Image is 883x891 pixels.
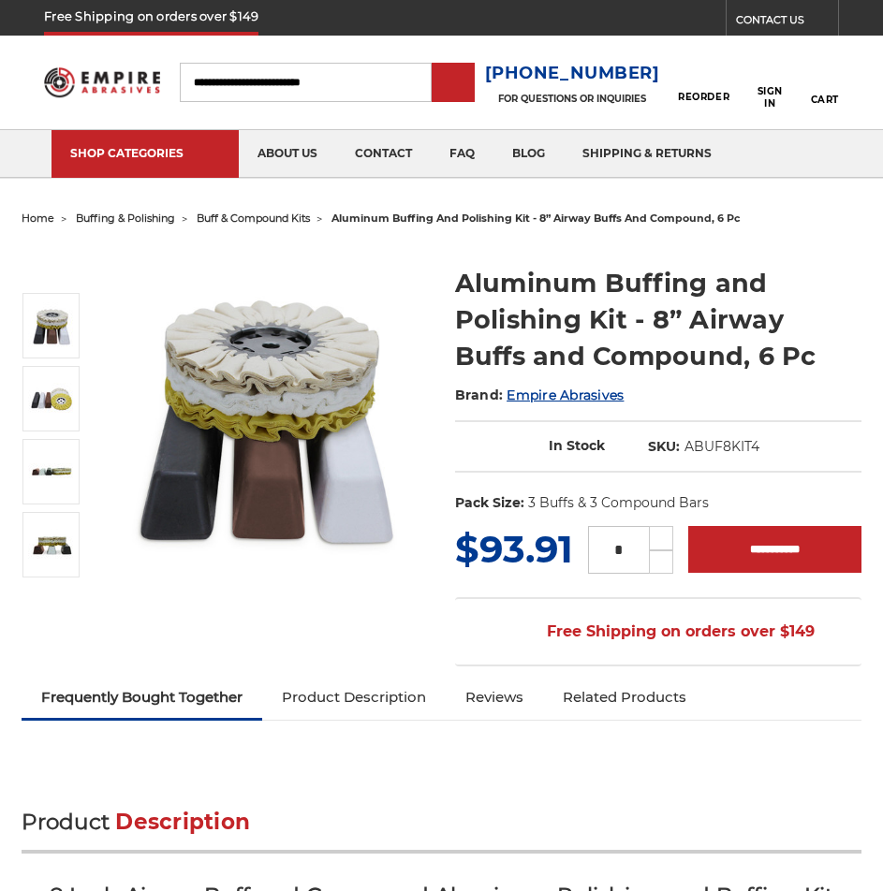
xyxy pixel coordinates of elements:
a: buff & compound kits [197,212,310,225]
a: Frequently Bought Together [22,677,262,718]
span: Free Shipping on orders over $149 [502,613,815,650]
a: Product Description [262,677,446,718]
a: about us [239,130,336,178]
img: Aluminum 8 inch airway buffing wheel and compound kit [28,375,75,422]
a: contact [336,130,431,178]
img: 8 inch airway buffing wheel and compound kit for aluminum [104,255,428,578]
div: SHOP CATEGORIES [70,146,220,160]
span: Reorder [678,91,729,103]
button: Previous [30,253,75,293]
a: Reviews [446,677,543,718]
a: CONTACT US [736,9,838,36]
img: Aluminum Buffing and Polishing Kit - 8” Airway Buffs and Compound, 6 Pc [28,521,75,568]
button: Next [30,581,75,621]
p: FOR QUESTIONS OR INQUIRIES [485,93,660,105]
a: shipping & returns [564,130,730,178]
a: blog [493,130,564,178]
img: Aluminum Buffing and Polishing Kit - 8” Airway Buffs and Compound, 6 Pc [28,448,75,495]
a: buffing & polishing [76,212,175,225]
dt: Pack Size: [455,493,524,513]
input: Submit [434,65,472,102]
dd: ABUF8KIT4 [684,437,759,457]
dt: SKU: [648,437,680,457]
img: Empire Abrasives [44,60,160,106]
a: faq [431,130,493,178]
span: Brand: [455,387,504,403]
a: Cart [811,55,839,109]
span: $93.91 [455,526,573,572]
dd: 3 Buffs & 3 Compound Bars [528,493,709,513]
img: 8 inch airway buffing wheel and compound kit for aluminum [28,302,75,349]
span: aluminum buffing and polishing kit - 8” airway buffs and compound, 6 pc [331,212,741,225]
a: Empire Abrasives [507,387,624,403]
span: Sign In [755,85,786,110]
span: Description [115,809,250,835]
span: Product [22,809,110,835]
h1: Aluminum Buffing and Polishing Kit - 8” Airway Buffs and Compound, 6 Pc [455,265,861,374]
span: Cart [811,94,839,106]
a: home [22,212,54,225]
a: Related Products [543,677,706,718]
span: In Stock [549,437,605,454]
a: Reorder [678,62,729,102]
a: [PHONE_NUMBER] [485,60,660,87]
